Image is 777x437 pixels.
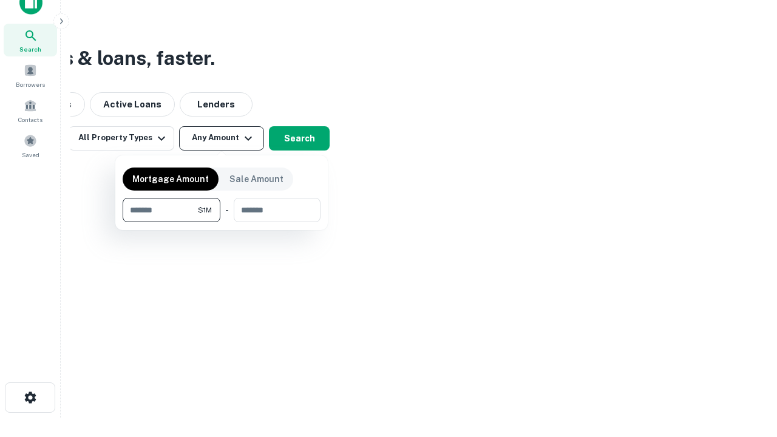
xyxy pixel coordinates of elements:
[716,340,777,398] iframe: Chat Widget
[225,198,229,222] div: -
[229,172,283,186] p: Sale Amount
[132,172,209,186] p: Mortgage Amount
[198,205,212,215] span: $1M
